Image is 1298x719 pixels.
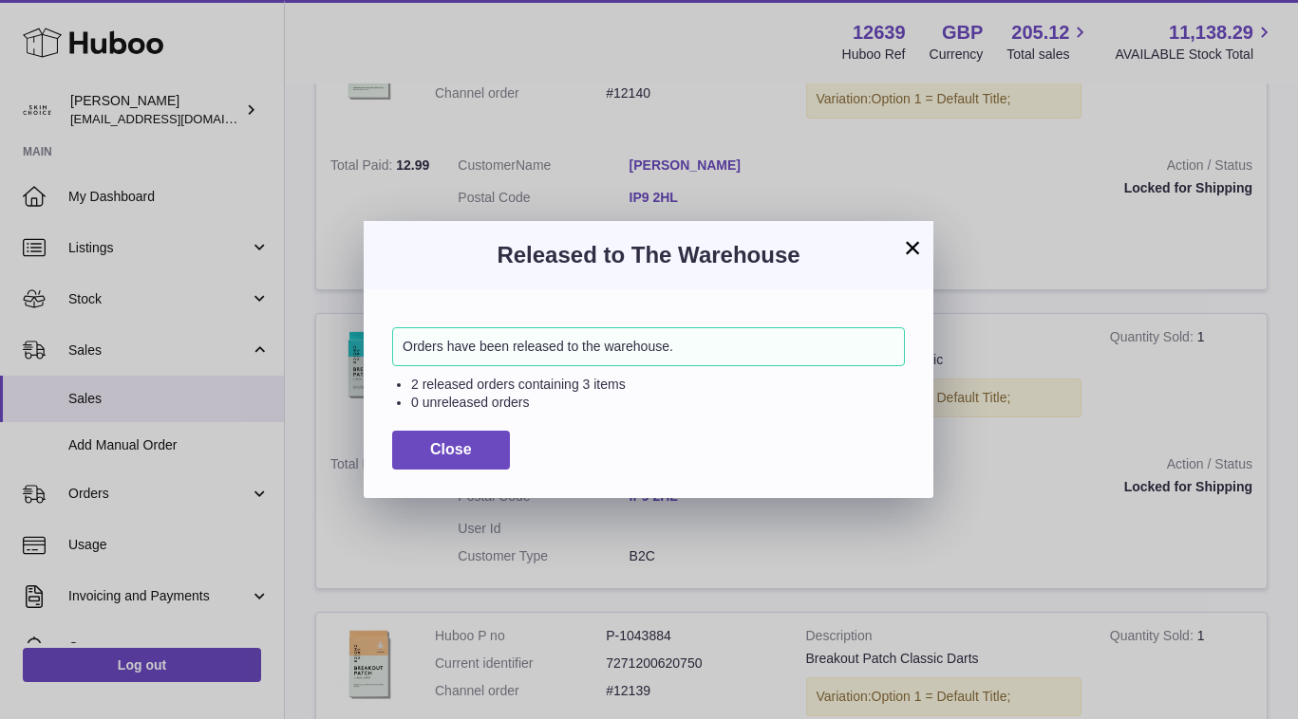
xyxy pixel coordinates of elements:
button: Close [392,431,510,470]
li: 0 unreleased orders [411,394,905,412]
h3: Released to The Warehouse [392,240,905,270]
div: Orders have been released to the warehouse. [392,327,905,366]
button: × [901,236,924,259]
li: 2 released orders containing 3 items [411,376,905,394]
span: Close [430,441,472,457]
